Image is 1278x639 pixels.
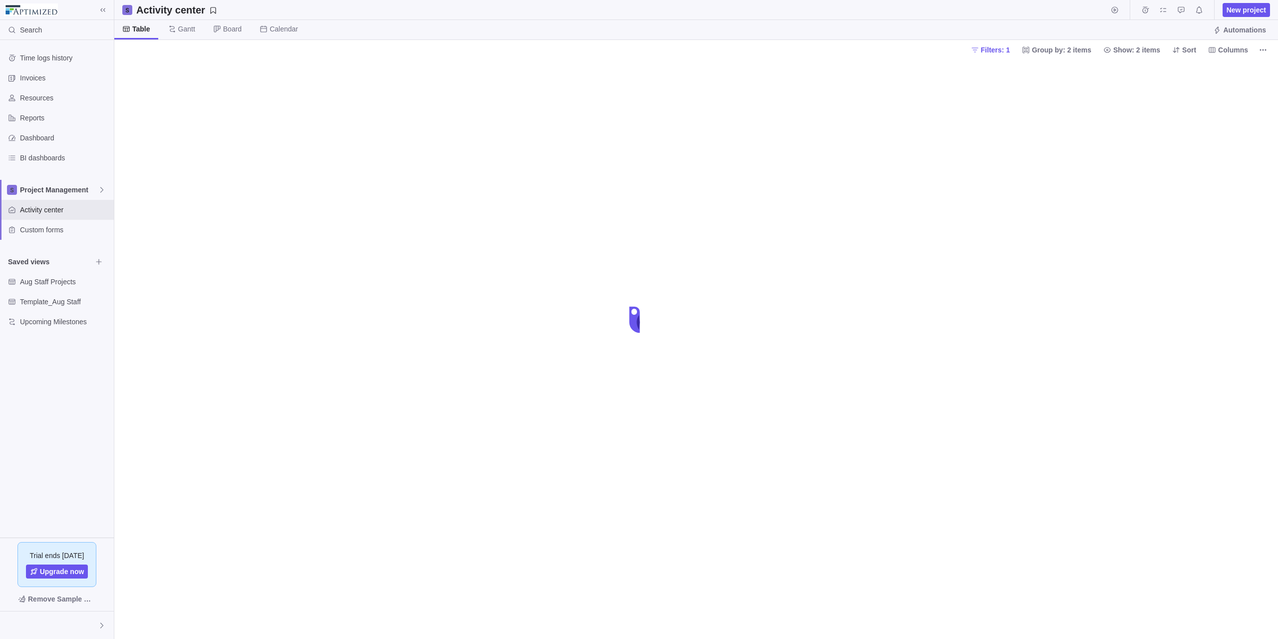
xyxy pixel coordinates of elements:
[1182,45,1196,55] span: Sort
[20,297,110,307] span: Template_Aug Staff
[8,591,106,607] span: Remove Sample Data
[1192,7,1206,15] a: Notifications
[981,45,1010,55] span: Filters: 1
[270,24,298,34] span: Calendar
[40,567,84,577] span: Upgrade now
[1174,3,1188,17] span: Approval requests
[1113,45,1160,55] span: Show: 2 items
[20,205,110,215] span: Activity center
[967,43,1014,57] span: Filters: 1
[619,300,659,340] div: loading
[1138,3,1152,17] span: Time logs
[20,93,110,103] span: Resources
[1108,3,1122,17] span: Start timer
[132,24,150,34] span: Table
[1227,5,1266,15] span: New project
[20,113,110,123] span: Reports
[30,551,84,561] span: Trial ends [DATE]
[6,620,18,632] div: Nicolas Cerezo
[20,277,110,287] span: Aug Staff Projects
[20,185,98,195] span: Project Management
[1099,43,1164,57] span: Show: 2 items
[28,593,96,605] span: Remove Sample Data
[1018,43,1095,57] span: Group by: 2 items
[26,565,88,579] a: Upgrade now
[1138,7,1152,15] a: Time logs
[8,257,92,267] span: Saved views
[20,25,42,35] span: Search
[20,153,110,163] span: BI dashboards
[1032,45,1091,55] span: Group by: 2 items
[223,24,242,34] span: Board
[92,255,106,269] span: Browse views
[1218,45,1248,55] span: Columns
[20,317,110,327] span: Upcoming Milestones
[178,24,195,34] span: Gantt
[136,3,205,17] h2: Activity center
[1156,7,1170,15] a: My assignments
[1256,43,1270,57] span: More actions
[1223,25,1266,35] span: Automations
[1223,3,1270,17] span: New project
[4,3,58,16] img: logo
[20,225,110,235] span: Custom forms
[1204,43,1252,57] span: Columns
[1174,7,1188,15] a: Approval requests
[20,73,110,83] span: Invoices
[1192,3,1206,17] span: Notifications
[20,133,110,143] span: Dashboard
[132,3,221,17] span: Save your current layout and filters as a View
[1209,23,1270,37] span: Automations
[20,53,110,63] span: Time logs history
[1168,43,1200,57] span: Sort
[1156,3,1170,17] span: My assignments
